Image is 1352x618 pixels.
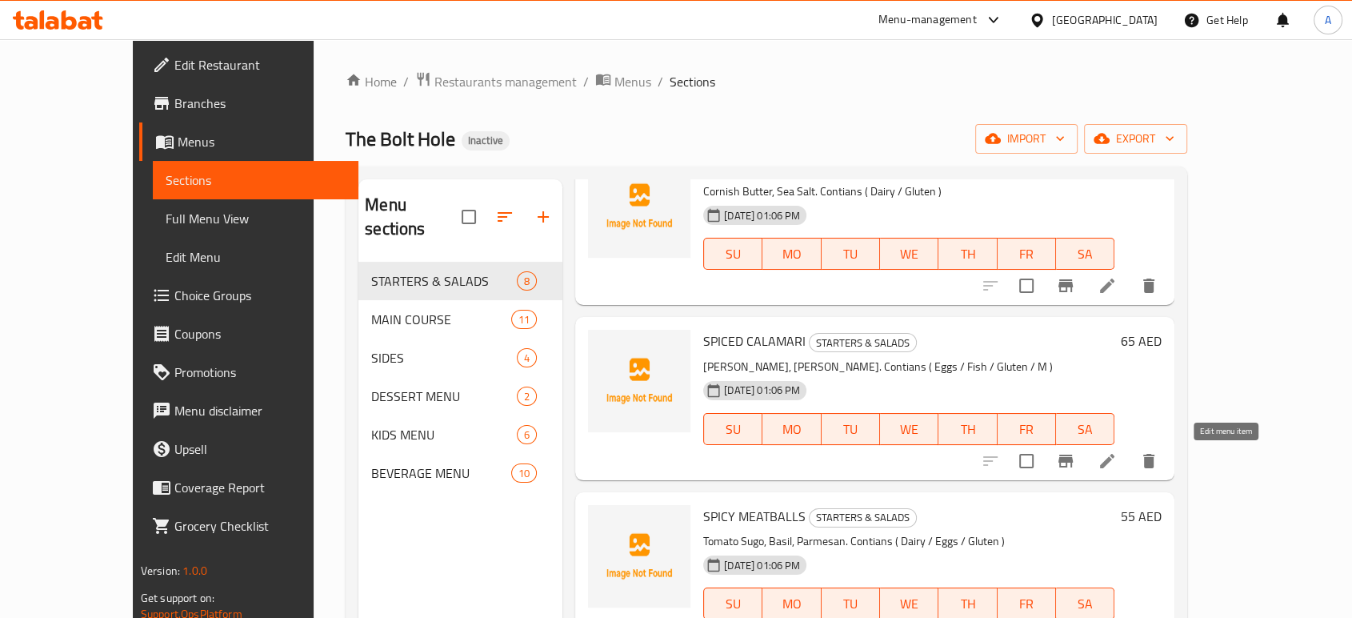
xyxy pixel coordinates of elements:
[1097,129,1174,149] span: export
[703,238,762,270] button: SU
[703,504,806,528] span: SPICY MEATBALLS
[710,592,756,616] span: SU
[670,72,715,91] span: Sections
[174,363,346,382] span: Promotions
[828,592,874,616] span: TU
[703,329,806,353] span: SPICED CALAMARI
[945,418,990,441] span: TH
[1130,267,1168,305] button: delete
[703,357,1114,377] p: [PERSON_NAME], [PERSON_NAME]. Contians ( Eggs / Fish / Gluten / M )
[988,129,1065,149] span: import
[346,71,1187,92] nav: breadcrumb
[166,209,346,228] span: Full Menu View
[822,413,880,445] button: TU
[769,243,814,266] span: MO
[365,193,462,241] h2: Menu sections
[512,466,536,481] span: 10
[517,387,537,406] div: items
[975,124,1078,154] button: import
[1062,592,1108,616] span: SA
[358,339,562,377] div: SIDES4
[139,84,358,122] a: Branches
[358,262,562,300] div: STARTERS & SALADS8
[1004,592,1050,616] span: FR
[486,198,524,236] span: Sort sections
[371,310,511,329] span: MAIN COURSE
[358,454,562,492] div: BEVERAGE MENU10
[518,427,536,443] span: 6
[371,425,517,444] span: KIDS MENU
[588,155,690,258] img: WARM SOURDOUGH BREAD
[614,72,651,91] span: Menus
[517,425,537,444] div: items
[703,413,762,445] button: SU
[452,200,486,234] span: Select all sections
[182,560,207,581] span: 1.0.0
[718,383,806,398] span: [DATE] 01:06 PM
[139,315,358,353] a: Coupons
[1052,11,1158,29] div: [GEOGRAPHIC_DATA]
[358,300,562,339] div: MAIN COURSE11
[810,508,916,527] span: STARTERS & SALADS
[1062,418,1108,441] span: SA
[1121,330,1162,352] h6: 65 AED
[710,243,756,266] span: SU
[886,418,932,441] span: WE
[518,389,536,404] span: 2
[139,430,358,468] a: Upsell
[139,276,358,315] a: Choice Groups
[512,312,536,327] span: 11
[938,413,997,445] button: TH
[434,72,577,91] span: Restaurants management
[139,46,358,84] a: Edit Restaurant
[346,72,397,91] a: Home
[517,271,537,291] div: items
[769,418,814,441] span: MO
[762,413,821,445] button: MO
[166,171,346,190] span: Sections
[718,558,806,573] span: [DATE] 01:06 PM
[371,271,517,291] span: STARTERS & SALADS
[174,286,346,305] span: Choice Groups
[174,516,346,536] span: Grocery Checklist
[762,238,821,270] button: MO
[998,238,1056,270] button: FR
[1056,413,1114,445] button: SA
[511,310,537,329] div: items
[945,592,990,616] span: TH
[511,463,537,483] div: items
[703,532,1114,552] p: Tomato Sugo, Basil, Parmesan. Contians ( Dairy / Eggs / Gluten )
[174,401,346,420] span: Menu disclaimer
[524,198,562,236] button: Add section
[153,199,358,238] a: Full Menu View
[178,132,346,151] span: Menus
[139,353,358,391] a: Promotions
[517,348,537,367] div: items
[769,592,814,616] span: MO
[718,208,806,223] span: [DATE] 01:06 PM
[174,324,346,343] span: Coupons
[139,391,358,430] a: Menu disclaimer
[139,122,358,161] a: Menus
[371,387,517,406] span: DESSERT MENU
[595,71,651,92] a: Menus
[358,377,562,415] div: DESSERT MENU2
[886,243,932,266] span: WE
[1010,444,1043,478] span: Select to update
[1010,269,1043,303] span: Select to update
[810,334,916,352] span: STARTERS & SALADS
[141,560,180,581] span: Version:
[828,243,874,266] span: TU
[886,592,932,616] span: WE
[371,348,517,367] span: SIDES
[371,463,511,483] div: BEVERAGE MENU
[346,121,455,157] span: The Bolt Hole
[1004,243,1050,266] span: FR
[588,505,690,608] img: SPICY MEATBALLS
[403,72,409,91] li: /
[878,10,977,30] div: Menu-management
[174,439,346,459] span: Upsell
